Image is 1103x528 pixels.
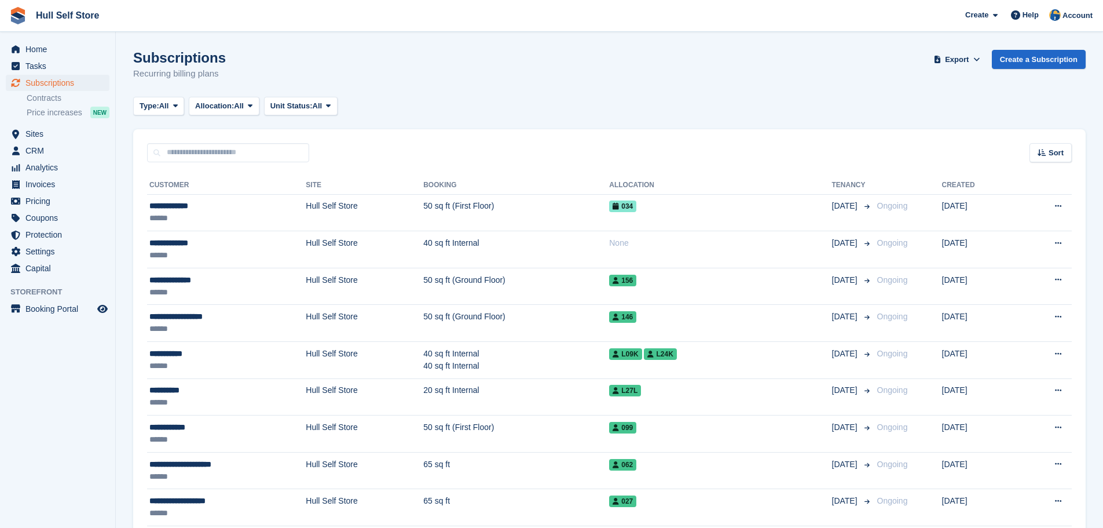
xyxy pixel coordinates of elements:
[932,50,983,69] button: Export
[877,349,908,358] span: Ongoing
[25,260,95,276] span: Capital
[423,378,609,416] td: 20 sq ft Internal
[27,93,109,104] a: Contracts
[942,194,1017,231] td: [DATE]
[6,243,109,260] a: menu
[234,100,244,112] span: All
[6,159,109,176] a: menu
[877,312,908,321] span: Ongoing
[25,41,95,57] span: Home
[877,423,908,432] span: Ongoing
[133,67,226,81] p: Recurring billing plans
[306,194,423,231] td: Hull Self Store
[25,193,95,209] span: Pricing
[877,460,908,469] span: Ongoing
[195,100,234,112] span: Allocation:
[832,384,860,396] span: [DATE]
[25,210,95,226] span: Coupons
[609,422,636,434] span: 099
[189,97,259,116] button: Allocation: All
[965,9,988,21] span: Create
[306,268,423,305] td: Hull Self Store
[27,107,82,118] span: Price increases
[942,378,1017,416] td: [DATE]
[1023,9,1039,21] span: Help
[1049,147,1064,159] span: Sort
[27,106,109,119] a: Price increases NEW
[6,210,109,226] a: menu
[306,452,423,489] td: Hull Self Store
[423,342,609,379] td: 40 sq ft Internal 40 sq ft Internal
[877,496,908,505] span: Ongoing
[877,385,908,395] span: Ongoing
[96,302,109,316] a: Preview store
[832,237,860,249] span: [DATE]
[306,231,423,268] td: Hull Self Store
[6,75,109,91] a: menu
[942,342,1017,379] td: [DATE]
[609,496,636,507] span: 027
[877,238,908,247] span: Ongoing
[306,176,423,195] th: Site
[423,489,609,526] td: 65 sq ft
[1049,9,1061,21] img: Hull Self Store
[306,305,423,342] td: Hull Self Store
[159,100,169,112] span: All
[942,231,1017,268] td: [DATE]
[423,305,609,342] td: 50 sq ft (Ground Floor)
[832,495,860,507] span: [DATE]
[270,100,313,112] span: Unit Status:
[1062,10,1093,21] span: Account
[609,275,636,286] span: 156
[133,50,226,65] h1: Subscriptions
[6,260,109,276] a: menu
[25,58,95,74] span: Tasks
[609,311,636,323] span: 146
[31,6,104,25] a: Hull Self Store
[877,201,908,210] span: Ongoing
[942,268,1017,305] td: [DATE]
[423,194,609,231] td: 50 sq ft (First Floor)
[306,416,423,453] td: Hull Self Store
[832,274,860,286] span: [DATE]
[6,143,109,159] a: menu
[133,97,184,116] button: Type: All
[25,143,95,159] span: CRM
[832,348,860,360] span: [DATE]
[423,176,609,195] th: Booking
[25,126,95,142] span: Sites
[609,176,831,195] th: Allocation
[609,385,641,396] span: L27L
[609,459,636,471] span: 062
[6,41,109,57] a: menu
[609,237,831,249] div: None
[9,7,27,24] img: stora-icon-8386f47178a22dfd0bd8f6a31ec36ba5ce8667c1dd55bd0f319d3a0aa187defe.svg
[306,378,423,416] td: Hull Self Store
[832,176,873,195] th: Tenancy
[306,489,423,526] td: Hull Self Store
[140,100,159,112] span: Type:
[25,301,95,317] span: Booking Portal
[25,176,95,192] span: Invoices
[423,231,609,268] td: 40 sq ft Internal
[942,305,1017,342] td: [DATE]
[832,421,860,434] span: [DATE]
[423,452,609,489] td: 65 sq ft
[832,200,860,212] span: [DATE]
[423,268,609,305] td: 50 sq ft (Ground Floor)
[25,243,95,260] span: Settings
[423,416,609,453] td: 50 sq ft (First Floor)
[992,50,1086,69] a: Create a Subscription
[90,107,109,118] div: NEW
[609,201,636,212] span: 034
[945,54,969,65] span: Export
[942,489,1017,526] td: [DATE]
[147,176,306,195] th: Customer
[942,452,1017,489] td: [DATE]
[832,458,860,471] span: [DATE]
[6,227,109,243] a: menu
[832,311,860,323] span: [DATE]
[25,75,95,91] span: Subscriptions
[313,100,323,112] span: All
[6,301,109,317] a: menu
